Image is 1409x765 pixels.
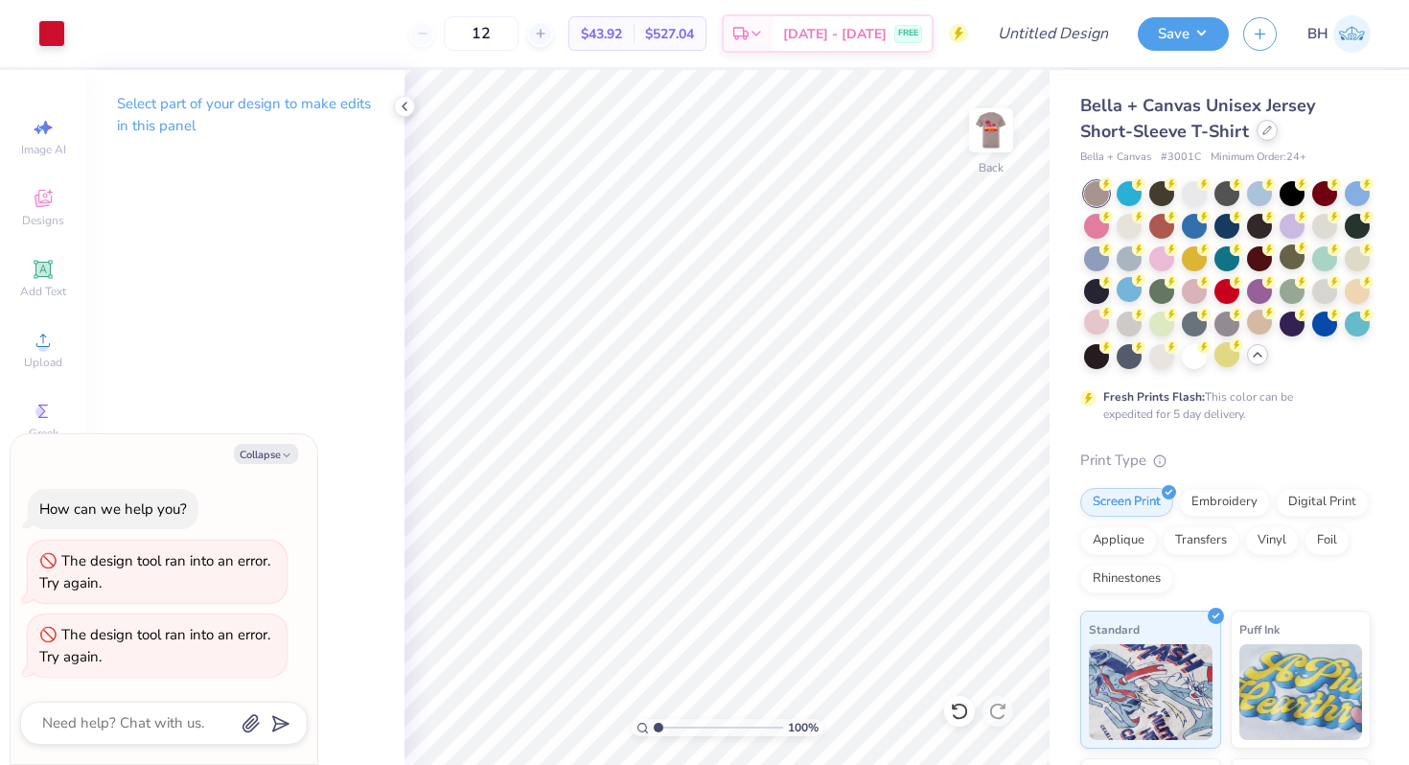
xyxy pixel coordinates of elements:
[39,551,270,592] div: The design tool ran into an error. Try again.
[1245,526,1299,555] div: Vinyl
[1080,488,1173,517] div: Screen Print
[1239,619,1280,639] span: Puff Ink
[39,499,187,519] div: How can we help you?
[1333,15,1371,53] img: Bella Henkels
[24,355,62,370] span: Upload
[22,213,64,228] span: Designs
[29,426,58,441] span: Greek
[1161,150,1201,166] span: # 3001C
[788,719,819,736] span: 100 %
[1080,526,1157,555] div: Applique
[1080,94,1315,143] span: Bella + Canvas Unisex Jersey Short-Sleeve T-Shirt
[1211,150,1306,166] span: Minimum Order: 24 +
[1276,488,1369,517] div: Digital Print
[898,27,918,40] span: FREE
[39,625,270,666] div: The design tool ran into an error. Try again.
[972,111,1010,150] img: Back
[117,93,374,137] p: Select part of your design to make edits in this panel
[1307,15,1371,53] a: BH
[1179,488,1270,517] div: Embroidery
[1089,644,1213,740] img: Standard
[1089,619,1140,639] span: Standard
[444,16,519,51] input: – –
[1080,565,1173,593] div: Rhinestones
[1103,388,1339,423] div: This color can be expedited for 5 day delivery.
[1239,644,1363,740] img: Puff Ink
[1138,17,1229,51] button: Save
[20,284,66,299] span: Add Text
[1080,150,1151,166] span: Bella + Canvas
[21,142,66,157] span: Image AI
[1080,450,1371,472] div: Print Type
[783,24,887,44] span: [DATE] - [DATE]
[1163,526,1239,555] div: Transfers
[982,14,1123,53] input: Untitled Design
[234,444,298,464] button: Collapse
[1103,389,1205,405] strong: Fresh Prints Flash:
[1305,526,1350,555] div: Foil
[979,159,1004,176] div: Back
[645,24,694,44] span: $527.04
[581,24,622,44] span: $43.92
[1307,23,1328,45] span: BH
